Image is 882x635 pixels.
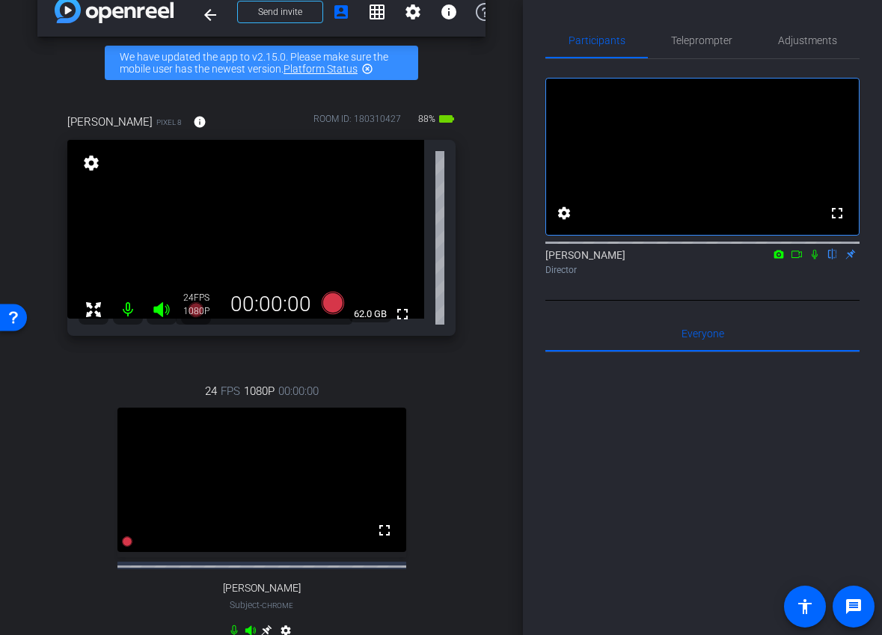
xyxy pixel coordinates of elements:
div: ROOM ID: 180310427 [313,112,401,134]
div: 1080P [183,305,221,317]
mat-icon: settings [555,204,573,222]
span: Pixel 8 [156,117,182,128]
mat-icon: message [845,598,863,616]
mat-icon: battery_std [438,110,456,128]
mat-icon: flip [824,247,842,260]
span: 1080P [244,383,275,399]
span: Chrome [262,601,293,610]
span: Everyone [682,328,724,339]
span: Adjustments [778,35,837,46]
span: Teleprompter [671,35,732,46]
mat-icon: fullscreen [393,305,411,323]
a: Platform Status [284,63,358,75]
mat-icon: account_box [332,3,350,21]
span: 24 [205,383,217,399]
span: 00:00:00 [278,383,319,399]
div: We have updated the app to v2.15.0. Please make sure the mobile user has the newest version. [105,46,418,80]
span: 88% [416,107,438,131]
div: 24 [183,292,221,304]
mat-icon: arrow_back [201,6,219,24]
div: 00:00:00 [221,292,321,317]
mat-icon: info [440,3,458,21]
span: Send invite [258,6,302,18]
mat-icon: highlight_off [361,63,373,75]
span: FPS [194,292,209,303]
button: Send invite [237,1,323,23]
span: [PERSON_NAME] [67,114,153,130]
div: [PERSON_NAME] [545,248,860,277]
span: - [260,600,262,610]
span: Participants [569,35,625,46]
mat-icon: info [193,115,206,129]
span: FPS [221,383,240,399]
mat-icon: settings [404,3,422,21]
div: Director [545,263,860,277]
mat-icon: accessibility [796,598,814,616]
mat-icon: grid_on [368,3,386,21]
mat-icon: fullscreen [828,204,846,222]
mat-icon: fullscreen [376,521,393,539]
span: [PERSON_NAME] [223,582,301,595]
span: 62.0 GB [349,305,392,323]
span: Subject [230,598,293,612]
mat-icon: settings [81,154,102,172]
